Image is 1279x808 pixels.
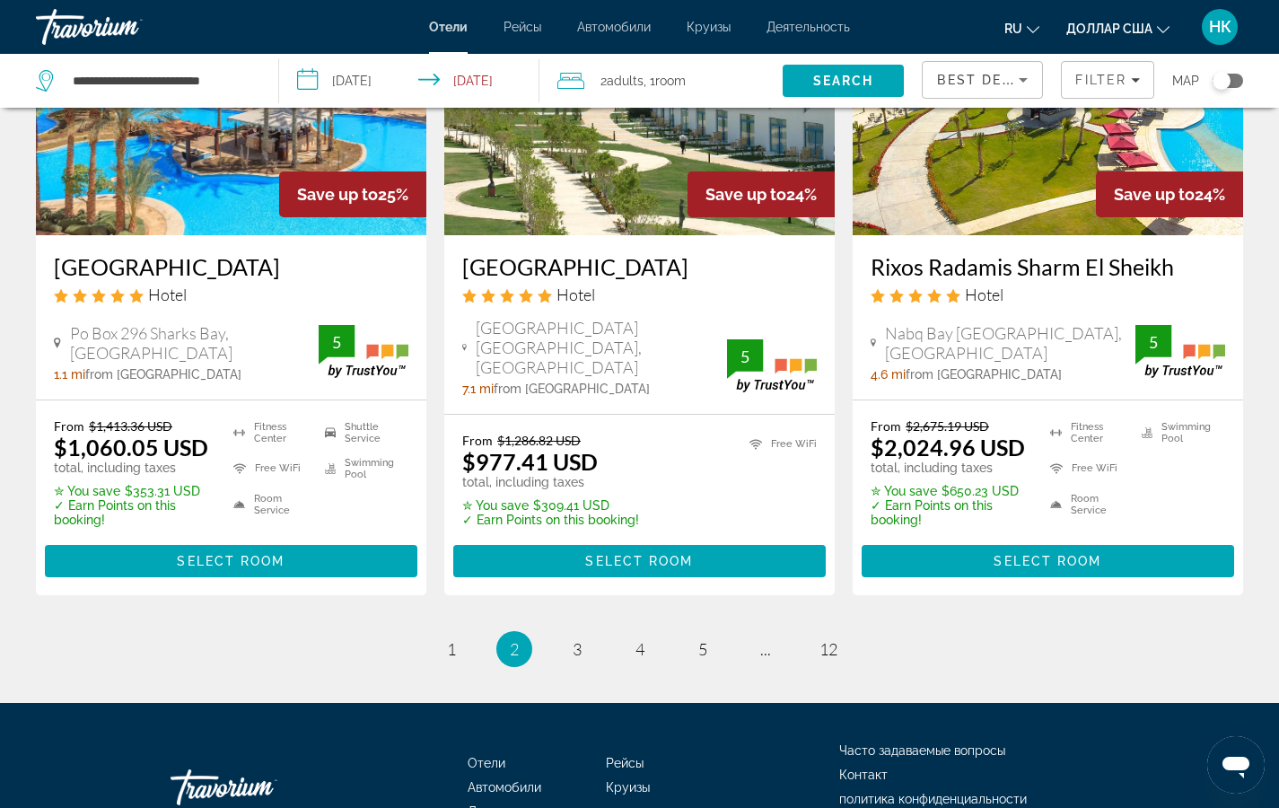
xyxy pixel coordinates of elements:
[462,498,529,513] span: ✮ You save
[1041,455,1134,482] li: Free WiFi
[644,68,686,93] span: , 1
[1209,17,1231,36] font: НК
[727,339,817,392] img: TrustYou guest rating badge
[871,484,937,498] span: ✮ You save
[871,253,1225,280] a: Rixos Radamis Sharm El Sheikh
[839,768,888,782] font: Контакт
[1066,22,1152,36] font: доллар США
[862,545,1234,577] button: Select Room
[462,513,639,527] p: ✓ Earn Points on this booking!
[607,74,644,88] span: Adults
[224,491,317,518] li: Room Service
[453,549,826,569] a: Select Room
[965,285,1003,304] span: Hotel
[85,367,241,382] span: from [GEOGRAPHIC_DATA]
[871,285,1225,304] div: 5 star Hotel
[783,65,904,97] button: Search
[871,367,906,382] span: 4.6 mi
[839,743,1005,758] a: Часто задаваемые вопросы
[462,498,639,513] p: $309.41 USD
[1041,491,1134,518] li: Room Service
[1004,15,1039,41] button: Изменить язык
[429,20,468,34] a: Отели
[687,20,731,34] a: Круизы
[655,74,686,88] span: Room
[504,20,541,34] a: Рейсы
[462,285,817,304] div: 5 star Hotel
[54,367,85,382] span: 1.1 mi
[906,418,989,434] del: $2,675.19 USD
[819,639,837,659] span: 12
[1133,418,1225,445] li: Swimming Pool
[279,171,426,217] div: 25%
[71,67,251,94] input: Search hotel destination
[462,382,494,396] span: 7.1 mi
[1135,325,1225,378] img: TrustYou guest rating badge
[885,323,1135,363] span: Nabq Bay [GEOGRAPHIC_DATA], [GEOGRAPHIC_DATA]
[319,325,408,378] img: TrustYou guest rating badge
[462,448,598,475] ins: $977.41 USD
[688,171,835,217] div: 24%
[462,253,817,280] a: [GEOGRAPHIC_DATA]
[177,554,285,568] span: Select Room
[871,461,1028,475] p: total, including taxes
[54,498,211,527] p: ✓ Earn Points on this booking!
[1114,185,1195,204] span: Save up to
[224,455,317,482] li: Free WiFi
[54,484,120,498] span: ✮ You save
[54,285,408,304] div: 5 star Hotel
[937,69,1028,91] mat-select: Sort by
[54,484,211,498] p: $353.31 USD
[577,20,651,34] a: Автомобили
[316,418,408,445] li: Shuttle Service
[279,54,540,108] button: Select check in and out date
[556,285,595,304] span: Hotel
[1004,22,1022,36] font: ru
[767,20,850,34] a: Деятельность
[1041,418,1134,445] li: Fitness Center
[54,461,211,475] p: total, including taxes
[600,68,644,93] span: 2
[510,639,519,659] span: 2
[1172,68,1199,93] span: Map
[813,74,874,88] span: Search
[476,318,727,377] span: [GEOGRAPHIC_DATA] [GEOGRAPHIC_DATA], [GEOGRAPHIC_DATA]
[447,639,456,659] span: 1
[906,367,1062,382] span: from [GEOGRAPHIC_DATA]
[316,455,408,482] li: Swimming Pool
[468,780,541,795] a: Автомобили
[1196,8,1243,46] button: Меню пользователя
[1096,171,1243,217] div: 24%
[1075,73,1126,87] span: Filter
[839,792,1027,806] a: политика конфиденциальности
[606,756,644,770] font: Рейсы
[871,498,1028,527] p: ✓ Earn Points on this booking!
[937,73,1030,87] span: Best Deals
[606,780,650,795] a: Круизы
[462,475,639,489] p: total, including taxes
[539,54,783,108] button: Travelers: 2 adults, 0 children
[573,639,582,659] span: 3
[994,554,1101,568] span: Select Room
[54,253,408,280] a: [GEOGRAPHIC_DATA]
[585,554,693,568] span: Select Room
[70,323,319,363] span: Po Box 296 Sharks Bay, [GEOGRAPHIC_DATA]
[319,331,355,353] div: 5
[635,639,644,659] span: 4
[468,756,505,770] a: Отели
[54,418,84,434] span: From
[705,185,786,204] span: Save up to
[1061,61,1154,99] button: Filters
